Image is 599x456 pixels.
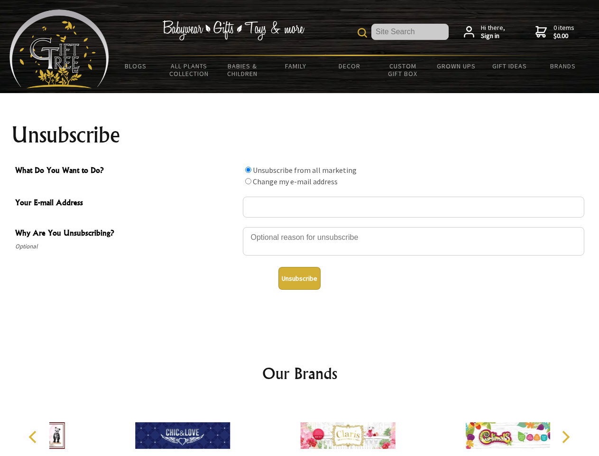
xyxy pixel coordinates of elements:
[553,32,574,40] strong: $0.00
[483,56,536,76] a: Gift Ideas
[253,165,357,175] label: Unsubscribe from all marketing
[15,197,238,210] span: Your E-mail Address
[162,20,304,40] img: Babywear - Gifts - Toys & more
[376,56,430,84] a: Custom Gift Box
[269,56,323,76] a: Family
[553,23,574,40] span: 0 items
[245,178,251,184] input: What Do You Want to Do?
[243,227,584,256] textarea: Why Are You Unsubscribing?
[555,427,576,447] button: Next
[371,24,449,40] input: Site Search
[15,241,238,252] span: Optional
[358,28,367,38] img: product search
[11,123,588,146] h1: Unsubscribe
[536,56,590,76] a: Brands
[481,32,505,40] strong: Sign in
[19,362,581,385] h2: Our Brands
[24,427,45,447] button: Previous
[464,24,505,40] a: Hi there,Sign in
[245,167,251,173] input: What Do You Want to Do?
[9,9,109,88] img: Babyware - Gifts - Toys and more...
[163,56,216,84] a: All Plants Collection
[109,56,163,76] a: BLOGS
[278,267,321,290] button: Unsubscribe
[253,177,338,186] label: Change my e-mail address
[535,24,574,40] a: 0 items$0.00
[15,227,238,241] span: Why Are You Unsubscribing?
[216,56,269,84] a: Babies & Children
[15,164,238,178] span: What Do You Want to Do?
[481,24,505,40] span: Hi there,
[323,56,376,76] a: Decor
[243,197,584,218] input: Your E-mail Address
[429,56,483,76] a: Grown Ups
